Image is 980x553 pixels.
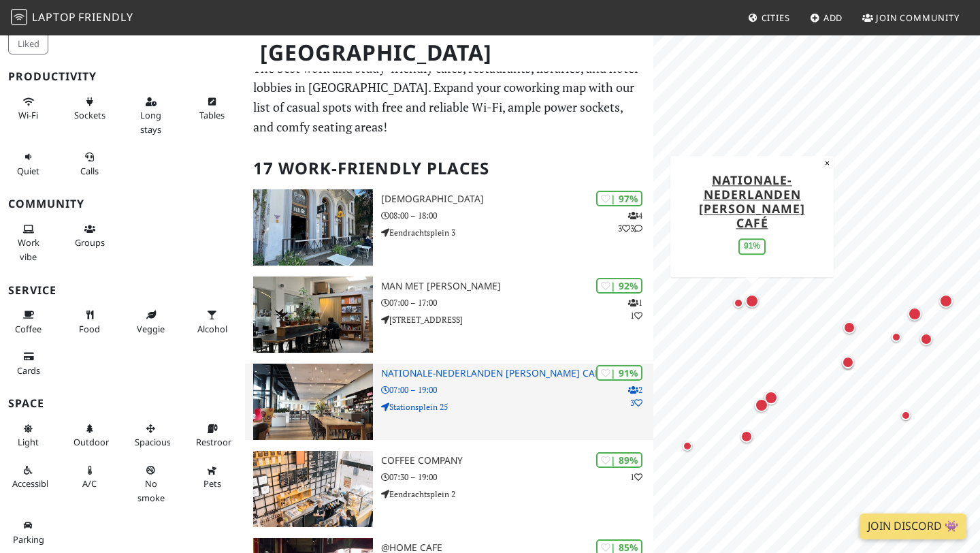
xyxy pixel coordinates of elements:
[203,477,221,490] span: Pet friendly
[74,109,105,121] span: Power sockets
[69,459,110,495] button: A/C
[742,5,796,30] a: Cities
[131,91,171,140] button: Long stays
[381,471,653,484] p: 07:30 – 19:00
[69,146,110,182] button: Calls
[381,281,653,292] h3: Man met [PERSON_NAME]
[840,319,858,336] div: Map marker
[596,452,642,468] div: | 89%
[8,459,48,495] button: Accessible
[381,226,653,239] p: Eendrachtsplein 3
[18,436,39,448] span: Natural light
[898,407,914,424] div: Map marker
[8,146,48,182] button: Quiet
[192,91,232,127] button: Tables
[630,471,642,484] p: 1
[15,323,42,335] span: Coffee
[69,91,110,127] button: Sockets
[192,417,232,454] button: Restroom
[245,189,653,266] a: Heilige Boontjes | 97% 433 [DEMOGRAPHIC_DATA] 08:00 – 18:00 Eendrachtsplein 3
[32,10,76,25] span: Laptop
[596,191,642,206] div: | 97%
[905,304,924,323] div: Map marker
[381,368,653,379] h3: Nationale-Nederlanden [PERSON_NAME] Café
[131,417,171,454] button: Spacious
[13,533,44,546] span: Parking
[596,365,642,381] div: | 91%
[876,12,960,24] span: Join Community
[11,9,27,25] img: LaptopFriendly
[381,488,653,501] p: Eendrachtsplein 2
[679,438,696,454] div: Map marker
[17,364,40,377] span: Credit cards
[192,459,232,495] button: Pets
[253,276,373,353] img: Man met bril koffie
[821,156,834,171] button: Close popup
[628,383,642,409] p: 2 3
[197,323,227,335] span: Alcohol
[762,388,781,407] div: Map marker
[381,455,653,467] h3: Coffee Company
[840,356,856,373] div: Map marker
[12,477,53,490] span: Accessible
[8,304,48,340] button: Coffee
[596,278,642,294] div: | 92%
[131,304,171,340] button: Veggie
[82,477,97,490] span: Air conditioned
[245,364,653,440] a: Nationale-Nederlanden Douwe Egberts Café | 91% 23 Nationale-Nederlanden [PERSON_NAME] Café 07:00 ...
[823,12,843,24] span: Add
[8,417,48,454] button: Light
[381,400,653,413] p: Stationsplein 25
[253,59,645,137] p: The best work and study-friendly cafes, restaurants, libraries, and hotel lobbies in [GEOGRAPHIC_...
[8,91,48,127] button: Wi-Fi
[8,218,48,268] button: Work vibe
[936,291,955,311] div: Map marker
[917,330,935,348] div: Map marker
[8,345,48,381] button: Cards
[80,165,99,177] span: Video/audio calls
[135,436,171,448] span: Spacious
[253,451,373,527] img: Coffee Company
[137,323,165,335] span: Veggie
[140,109,161,135] span: Long stays
[73,436,109,448] span: Outdoor area
[628,296,642,322] p: 1 1
[69,304,110,340] button: Food
[196,436,236,448] span: Restroom
[699,172,805,231] a: Nationale-Nederlanden [PERSON_NAME] Café
[381,296,653,309] p: 07:00 – 17:00
[69,218,110,254] button: Groups
[742,291,762,311] div: Map marker
[192,304,232,340] button: Alcohol
[381,193,653,205] h3: [DEMOGRAPHIC_DATA]
[381,383,653,396] p: 07:00 – 19:00
[752,396,771,415] div: Map marker
[18,236,39,262] span: People working
[253,364,373,440] img: Nationale-Nederlanden Douwe Egberts Café
[137,477,165,503] span: Smoke free
[8,397,237,410] h3: Space
[199,109,225,121] span: Work-friendly tables
[839,353,857,371] div: Map marker
[245,451,653,527] a: Coffee Company | 89% 1 Coffee Company 07:30 – 19:00 Eendrachtsplein 2
[730,295,747,311] div: Map marker
[75,236,105,249] span: Group tables
[618,209,642,235] p: 4 3 3
[8,284,237,297] h3: Service
[8,197,237,210] h3: Community
[738,428,755,445] div: Map marker
[804,5,849,30] a: Add
[18,109,38,121] span: Stable Wi-Fi
[11,6,133,30] a: LaptopFriendly LaptopFriendly
[8,70,237,83] h3: Productivity
[738,238,766,254] div: 91%
[8,514,48,550] button: Parking
[253,148,645,189] h2: 17 Work-Friendly Places
[857,5,965,30] a: Join Community
[17,165,39,177] span: Quiet
[381,209,653,222] p: 08:00 – 18:00
[78,10,133,25] span: Friendly
[249,34,651,72] h1: [GEOGRAPHIC_DATA]
[245,276,653,353] a: Man met bril koffie | 92% 11 Man met [PERSON_NAME] 07:00 – 17:00 [STREET_ADDRESS]
[762,12,790,24] span: Cities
